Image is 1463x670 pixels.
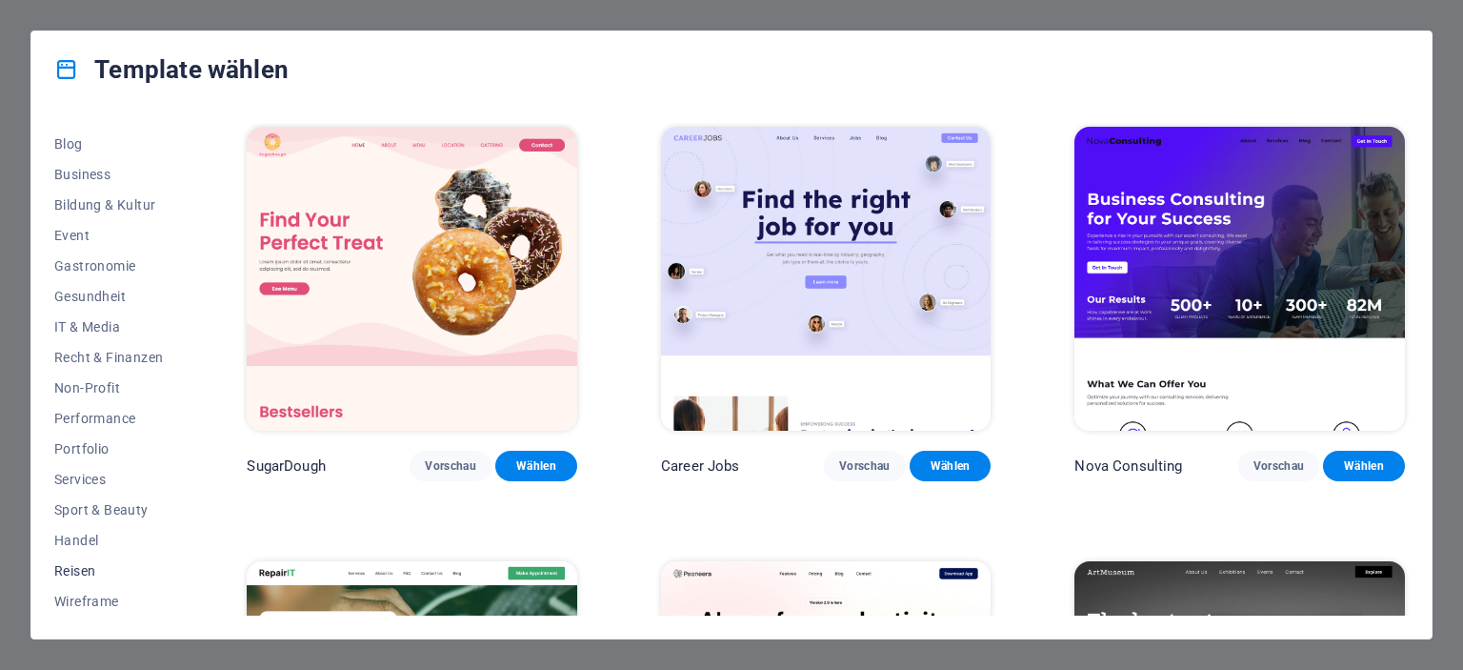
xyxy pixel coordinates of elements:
span: Vorschau [839,458,891,474]
button: Sport & Beauty [54,495,163,525]
button: Vorschau [410,451,491,481]
span: Wireframe [54,594,163,609]
span: Handel [54,533,163,548]
button: Vorschau [824,451,906,481]
span: Recht & Finanzen [54,350,163,365]
span: Blog [54,136,163,152]
button: Portfolio [54,434,163,464]
span: Portfolio [54,441,163,457]
span: IT & Media [54,319,163,335]
button: Business [54,159,163,190]
button: Handel [54,525,163,556]
span: Reisen [54,563,163,579]
span: Wählen [511,458,562,474]
span: Vorschau [425,458,476,474]
span: Wählen [1338,458,1390,474]
img: SugarDough [247,127,577,431]
span: Gesundheit [54,289,163,304]
span: Business [54,167,163,182]
span: Wählen [925,458,976,474]
h4: Template wählen [54,54,289,85]
button: Recht & Finanzen [54,342,163,373]
button: Non-Profit [54,373,163,403]
button: Services [54,464,163,495]
span: Non-Profit [54,380,163,396]
button: Wählen [1323,451,1405,481]
button: Vorschau [1238,451,1320,481]
button: Wählen [495,451,577,481]
span: Services [54,472,163,487]
p: Career Jobs [661,457,740,476]
button: Blog [54,129,163,159]
img: Nova Consulting [1074,127,1405,431]
button: Gastronomie [54,251,163,281]
span: Sport & Beauty [54,502,163,518]
span: Event [54,228,163,243]
span: Performance [54,411,163,426]
span: Bildung & Kultur [54,197,163,213]
p: SugarDough [247,457,325,476]
button: Performance [54,403,163,434]
img: Career Jobs [661,127,992,431]
button: IT & Media [54,312,163,342]
p: Nova Consulting [1074,457,1182,476]
button: Event [54,220,163,251]
button: Bildung & Kultur [54,190,163,220]
button: Wählen [910,451,992,481]
button: Reisen [54,556,163,586]
span: Vorschau [1253,458,1305,474]
button: Gesundheit [54,281,163,312]
span: Gastronomie [54,258,163,274]
button: Wireframe [54,586,163,617]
